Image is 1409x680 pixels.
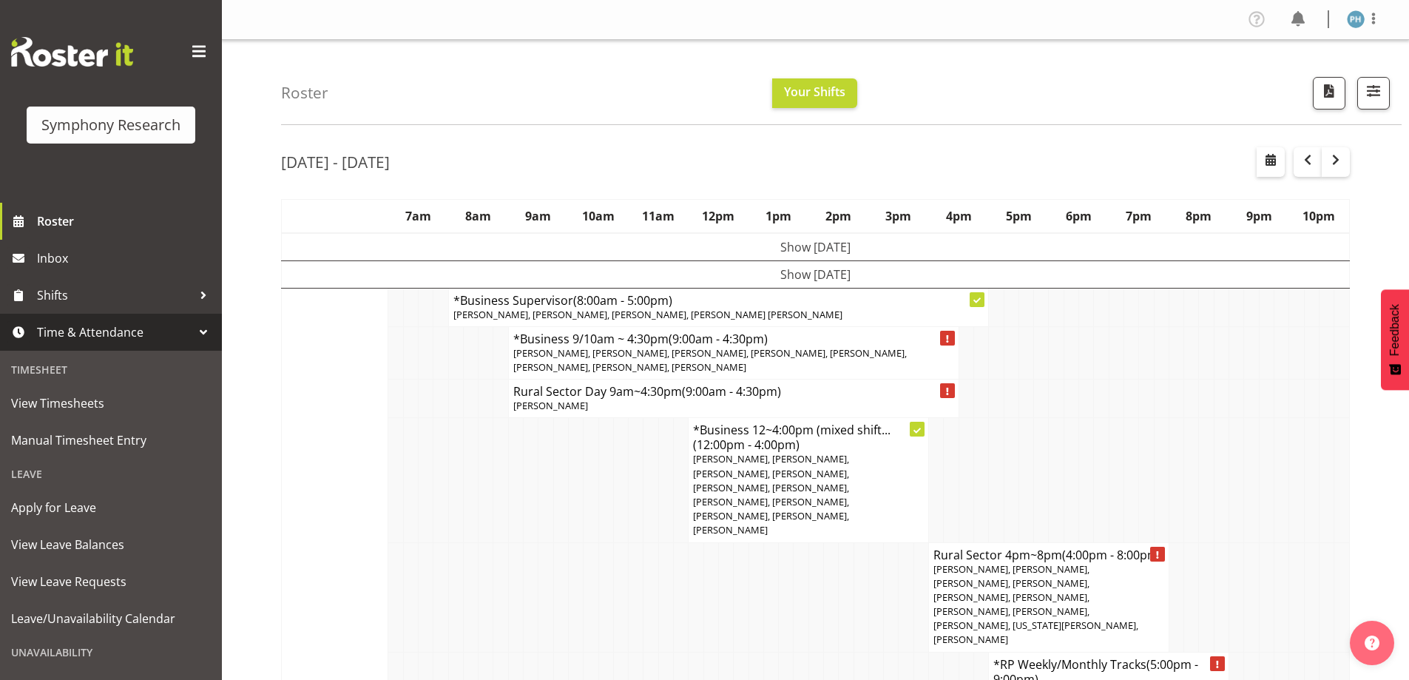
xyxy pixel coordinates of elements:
span: View Timesheets [11,392,211,414]
a: Apply for Leave [4,489,218,526]
th: 8pm [1169,199,1229,233]
a: View Leave Requests [4,563,218,600]
td: Show [DATE] [282,233,1350,261]
span: Feedback [1388,304,1402,356]
h4: *Business 12~4:00pm (mixed shift... [693,423,924,452]
h4: *Business Supervisor [453,293,984,308]
a: Manual Timesheet Entry [4,422,218,459]
span: (9:00am - 4:30pm) [669,331,768,347]
button: Filter Shifts [1357,77,1390,110]
th: 2pm [808,199,868,233]
img: Rosterit website logo [11,37,133,67]
th: 4pm [929,199,989,233]
th: 7pm [1109,199,1169,233]
div: Symphony Research [41,114,180,136]
span: Shifts [37,284,192,306]
span: Apply for Leave [11,496,211,519]
span: [PERSON_NAME], [PERSON_NAME], [PERSON_NAME], [PERSON_NAME] [PERSON_NAME] [453,308,842,321]
button: Feedback - Show survey [1381,289,1409,390]
th: 9am [508,199,568,233]
button: Download a PDF of the roster according to the set date range. [1313,77,1345,110]
a: View Timesheets [4,385,218,422]
th: 10am [568,199,628,233]
img: paul-hitchfield1916.jpg [1347,10,1365,28]
h4: *Business 9/10am ~ 4:30pm [513,331,954,346]
h4: Rural Sector Day 9am~4:30pm [513,384,954,399]
th: 10pm [1289,199,1350,233]
span: [PERSON_NAME], [PERSON_NAME], [PERSON_NAME], [PERSON_NAME], [PERSON_NAME], [PERSON_NAME], [PERSON... [513,346,907,374]
th: 11am [629,199,689,233]
a: Leave/Unavailability Calendar [4,600,218,637]
span: View Leave Requests [11,570,211,593]
span: Leave/Unavailability Calendar [11,607,211,630]
div: Timesheet [4,354,218,385]
img: help-xxl-2.png [1365,636,1379,650]
span: (8:00am - 5:00pm) [573,292,672,309]
th: 8am [448,199,508,233]
h2: [DATE] - [DATE] [281,152,390,172]
th: 12pm [689,199,749,233]
h4: Roster [281,84,328,101]
button: Your Shifts [772,78,857,108]
th: 9pm [1229,199,1289,233]
span: (12:00pm - 4:00pm) [693,437,800,453]
span: Roster [37,210,214,232]
span: Time & Attendance [37,321,192,343]
div: Leave [4,459,218,489]
td: Show [DATE] [282,260,1350,288]
a: View Leave Balances [4,526,218,563]
span: (9:00am - 4:30pm) [682,383,781,400]
h4: Rural Sector 4pm~8pm [933,548,1164,562]
th: 3pm [868,199,928,233]
th: 5pm [989,199,1049,233]
th: 7am [388,199,448,233]
span: View Leave Balances [11,533,211,556]
span: [PERSON_NAME], [PERSON_NAME], [PERSON_NAME], [PERSON_NAME], [PERSON_NAME], [PERSON_NAME], [PERSON... [933,562,1138,647]
span: Manual Timesheet Entry [11,429,211,451]
span: [PERSON_NAME], [PERSON_NAME], [PERSON_NAME], [PERSON_NAME], [PERSON_NAME], [PERSON_NAME], [PERSON... [693,452,849,536]
span: Inbox [37,247,214,269]
div: Unavailability [4,637,218,667]
span: Your Shifts [784,84,845,100]
span: (4:00pm - 8:00pm) [1062,547,1162,563]
th: 6pm [1049,199,1109,233]
th: 1pm [749,199,808,233]
button: Select a specific date within the roster. [1257,147,1285,177]
span: [PERSON_NAME] [513,399,588,412]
